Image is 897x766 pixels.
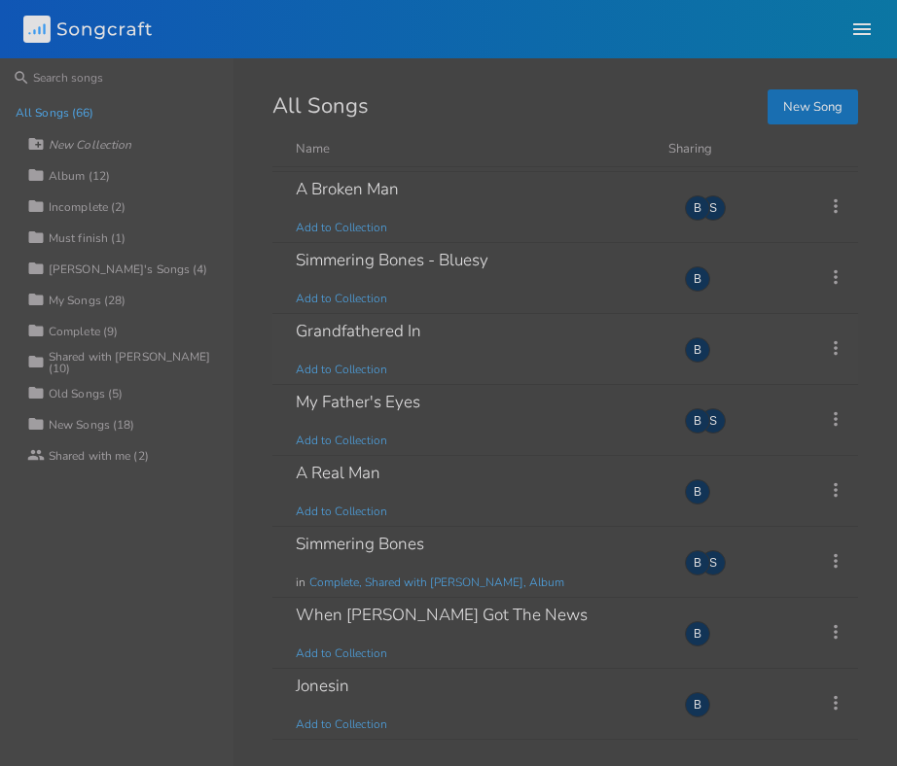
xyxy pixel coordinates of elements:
div: A Real Man [296,465,380,481]
div: All Songs [272,97,858,116]
span: Add to Collection [296,220,387,236]
div: steddave [700,550,726,575]
span: Complete, Shared with [PERSON_NAME], Album [309,574,564,591]
div: Bluecatz [685,550,710,575]
div: Shared with me (2) [49,450,149,462]
div: Sharing [668,139,785,158]
div: Bluecatz [685,266,710,292]
div: Grandfathered In [296,323,421,339]
div: My Songs (28) [49,295,126,306]
div: When [PERSON_NAME] Got The News [296,607,588,623]
button: New Song [768,89,858,124]
div: The Door [296,749,363,765]
div: Bluecatz [685,337,710,363]
div: Bluecatz [685,408,710,434]
div: New Songs (18) [49,419,134,431]
div: Name [296,140,330,157]
div: Album (12) [49,170,110,182]
span: in [296,574,305,591]
div: steddave [700,195,726,221]
div: Simmering Bones - Bluesy [296,252,488,268]
div: New Collection [49,139,131,151]
div: Old Songs (5) [49,388,123,400]
div: steddave [700,408,726,434]
span: Add to Collection [296,433,387,449]
div: Jonesin [296,678,349,694]
div: My Father's Eyes [296,394,420,410]
div: Incomplete (2) [49,201,126,213]
div: Bluecatz [685,621,710,646]
span: Add to Collection [296,362,387,378]
div: Simmering Bones [296,536,424,552]
span: Add to Collection [296,291,387,307]
div: All Songs (66) [16,107,93,119]
div: Bluecatz [685,479,710,505]
div: Bluecatz [685,195,710,221]
div: Complete (9) [49,326,118,337]
div: Shared with [PERSON_NAME] (10) [49,351,233,374]
span: Add to Collection [296,716,387,733]
div: A Broken Man [296,181,399,197]
div: Bluecatz [685,692,710,717]
div: [PERSON_NAME]'s Songs (4) [49,263,208,275]
button: Name [296,139,645,158]
span: Add to Collection [296,645,387,662]
span: Add to Collection [296,504,387,520]
div: Must finish (1) [49,232,126,244]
